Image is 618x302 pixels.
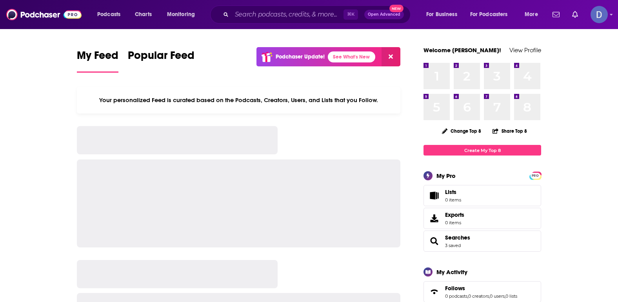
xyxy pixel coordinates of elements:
[128,49,194,67] span: Popular Feed
[445,189,461,196] span: Lists
[424,208,541,229] a: Exports
[445,211,464,218] span: Exports
[424,46,501,54] a: Welcome [PERSON_NAME]!
[92,8,131,21] button: open menu
[531,173,540,179] span: PRO
[470,9,508,20] span: For Podcasters
[426,236,442,247] a: Searches
[426,213,442,224] span: Exports
[465,8,519,21] button: open menu
[490,293,505,299] a: 0 users
[426,286,442,297] a: Follows
[445,293,467,299] a: 0 podcasts
[77,87,400,113] div: Your personalized Feed is curated based on the Podcasts, Creators, Users, and Lists that you Follow.
[445,197,461,203] span: 0 items
[128,49,194,73] a: Popular Feed
[468,293,489,299] a: 0 creators
[368,13,400,16] span: Open Advanced
[591,6,608,23] span: Logged in as dianawurster
[445,243,461,248] a: 3 saved
[424,185,541,206] a: Lists
[344,9,358,20] span: ⌘ K
[167,9,195,20] span: Monitoring
[531,172,540,178] a: PRO
[445,285,465,292] span: Follows
[421,8,467,21] button: open menu
[591,6,608,23] button: Show profile menu
[591,6,608,23] img: User Profile
[525,9,538,20] span: More
[232,8,344,21] input: Search podcasts, credits, & more...
[489,293,490,299] span: ,
[426,190,442,201] span: Lists
[130,8,156,21] a: Charts
[436,268,467,276] div: My Activity
[364,10,404,19] button: Open AdvancedNew
[505,293,517,299] a: 0 lists
[328,51,375,62] a: See What's New
[77,49,118,67] span: My Feed
[569,8,581,21] a: Show notifications dropdown
[135,9,152,20] span: Charts
[445,220,464,225] span: 0 items
[445,285,517,292] a: Follows
[505,293,505,299] span: ,
[162,8,205,21] button: open menu
[436,172,456,179] div: My Pro
[519,8,548,21] button: open menu
[426,9,457,20] span: For Business
[276,53,325,60] p: Podchaser Update!
[492,123,527,139] button: Share Top 8
[97,9,120,20] span: Podcasts
[6,7,82,22] img: Podchaser - Follow, Share and Rate Podcasts
[445,189,456,196] span: Lists
[424,231,541,252] span: Searches
[509,46,541,54] a: View Profile
[437,126,486,136] button: Change Top 8
[424,145,541,156] a: Create My Top 8
[389,5,404,12] span: New
[218,5,418,24] div: Search podcasts, credits, & more...
[549,8,563,21] a: Show notifications dropdown
[445,234,470,241] a: Searches
[77,49,118,73] a: My Feed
